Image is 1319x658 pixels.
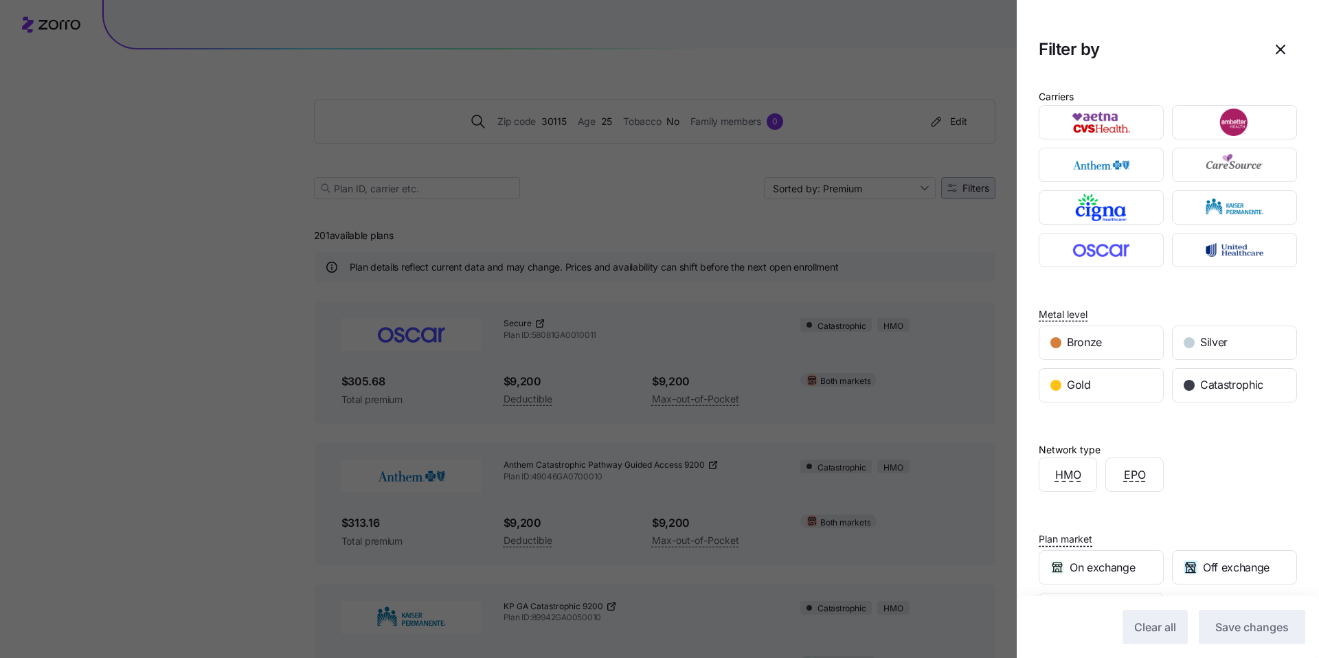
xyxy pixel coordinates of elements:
img: Oscar [1051,236,1152,264]
span: Off exchange [1203,559,1270,576]
span: Bronze [1067,334,1102,351]
span: Gold [1067,376,1091,394]
span: Save changes [1215,619,1289,635]
button: Clear all [1123,610,1188,644]
span: Catastrophic [1200,376,1263,394]
img: UnitedHealthcare [1184,236,1285,264]
img: Kaiser Permanente [1184,194,1285,221]
span: Plan market [1039,532,1092,546]
span: Clear all [1134,619,1176,635]
img: CareSource [1184,151,1285,179]
button: Save changes [1199,610,1305,644]
div: Carriers [1039,89,1074,104]
span: EPO [1124,466,1146,484]
h1: Filter by [1039,38,1253,60]
img: Ambetter [1184,109,1285,136]
img: Cigna Healthcare [1051,194,1152,221]
span: Silver [1200,334,1228,351]
span: HMO [1055,466,1081,484]
span: On exchange [1070,559,1135,576]
img: Aetna CVS Health [1051,109,1152,136]
div: Network type [1039,442,1101,457]
img: Anthem [1051,151,1152,179]
span: Metal level [1039,308,1087,321]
